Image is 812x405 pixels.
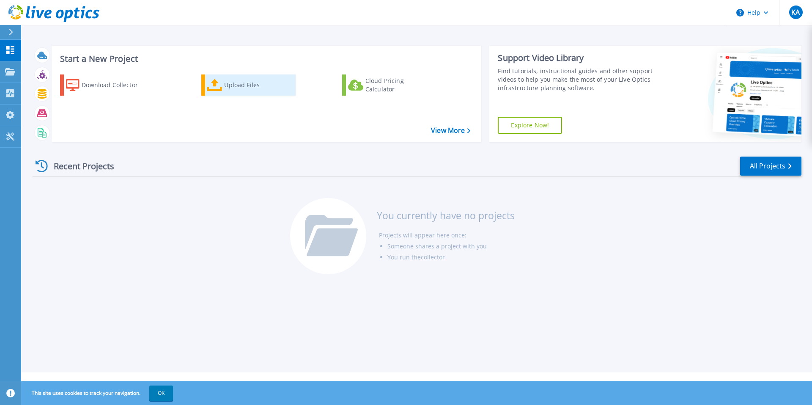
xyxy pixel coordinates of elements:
div: Download Collector [82,77,149,94]
a: View More [431,127,470,135]
a: Upload Files [201,74,296,96]
a: Cloud Pricing Calculator [342,74,436,96]
div: Support Video Library [498,52,657,63]
div: Find tutorials, instructional guides and other support videos to help you make the most of your L... [498,67,657,92]
div: Upload Files [224,77,292,94]
li: Someone shares a project with you [387,241,515,252]
h3: Start a New Project [60,54,470,63]
div: Recent Projects [33,156,126,176]
div: Cloud Pricing Calculator [365,77,433,94]
a: Explore Now! [498,117,562,134]
a: Download Collector [60,74,154,96]
li: You run the [387,252,515,263]
a: collector [421,253,445,261]
li: Projects will appear here once: [379,230,515,241]
span: This site uses cookies to track your navigation. [23,386,173,401]
button: OK [149,386,173,401]
span: KA [791,9,800,16]
a: All Projects [740,157,801,176]
h3: You currently have no projects [377,211,515,220]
